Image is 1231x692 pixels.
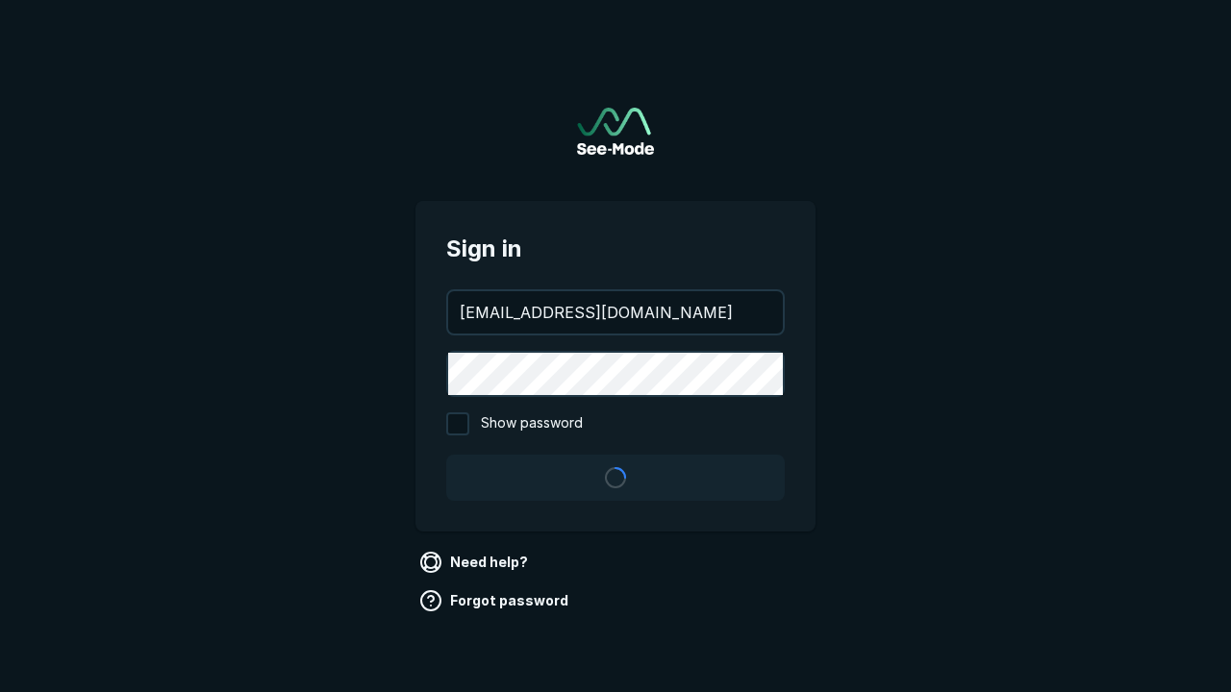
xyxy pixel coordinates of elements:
span: Show password [481,412,583,435]
span: Sign in [446,232,785,266]
img: See-Mode Logo [577,108,654,155]
a: Forgot password [415,585,576,616]
a: Go to sign in [577,108,654,155]
input: your@email.com [448,291,783,334]
a: Need help? [415,547,536,578]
